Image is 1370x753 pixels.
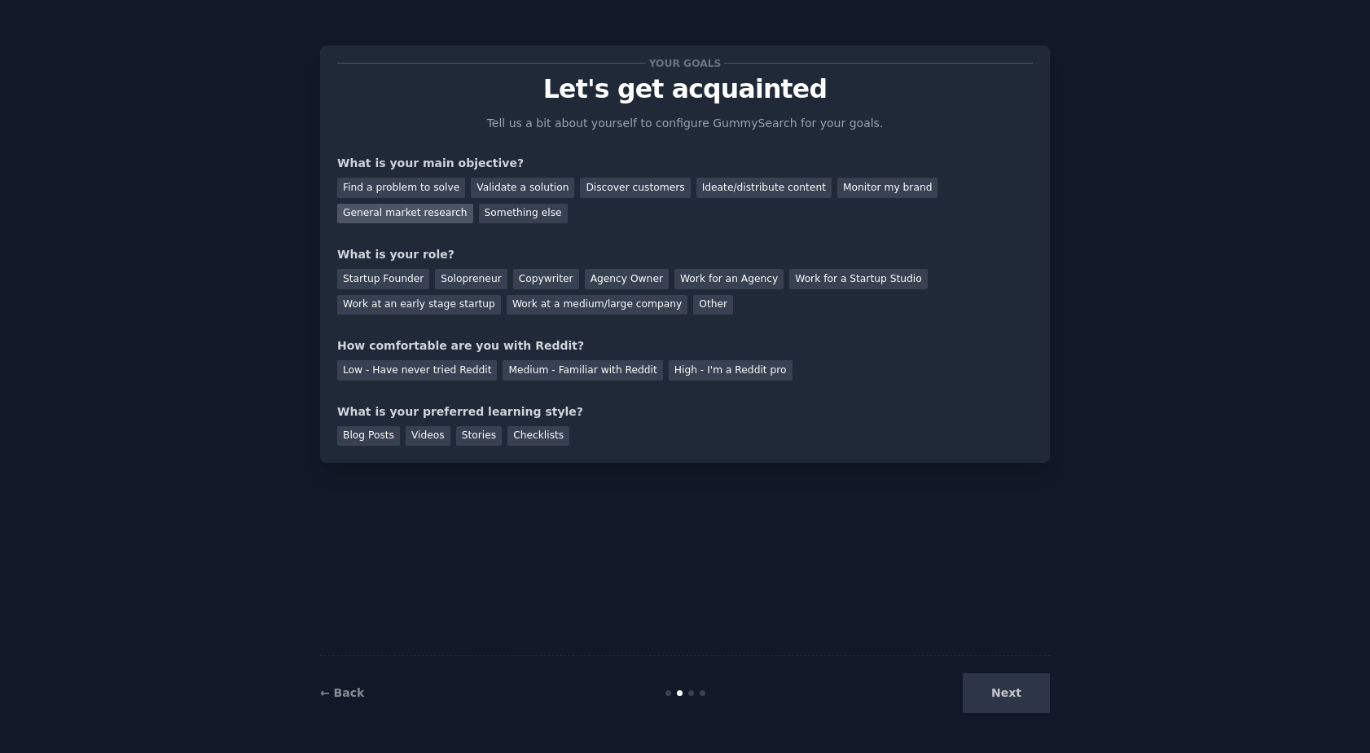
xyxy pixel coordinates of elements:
span: Your goals [646,55,724,72]
div: Low - Have never tried Reddit [337,360,497,381]
div: How comfortable are you with Reddit? [337,337,1033,354]
div: Work at an early stage startup [337,295,501,315]
div: Agency Owner [585,269,669,289]
div: Find a problem to solve [337,178,465,198]
div: Other [693,295,733,315]
a: ← Back [320,686,364,699]
div: General market research [337,204,473,224]
div: Copywriter [513,269,579,289]
div: What is your main objective? [337,155,1033,172]
div: Discover customers [580,178,690,198]
div: Work at a medium/large company [507,295,687,315]
div: Something else [479,204,568,224]
div: What is your preferred learning style? [337,403,1033,421]
div: Medium - Familiar with Reddit [503,360,662,381]
div: Checklists [507,426,569,447]
div: Work for a Startup Studio [789,269,927,289]
div: Blog Posts [337,426,400,447]
div: Work for an Agency [674,269,784,289]
div: Stories [456,426,502,447]
p: Let's get acquainted [337,75,1033,103]
div: High - I'm a Reddit pro [669,360,793,381]
div: What is your role? [337,246,1033,263]
div: Monitor my brand [837,178,937,198]
div: Validate a solution [471,178,574,198]
div: Solopreneur [435,269,507,289]
div: Ideate/distribute content [696,178,832,198]
div: Startup Founder [337,269,429,289]
div: Videos [406,426,450,447]
p: Tell us a bit about yourself to configure GummySearch for your goals. [480,115,890,132]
